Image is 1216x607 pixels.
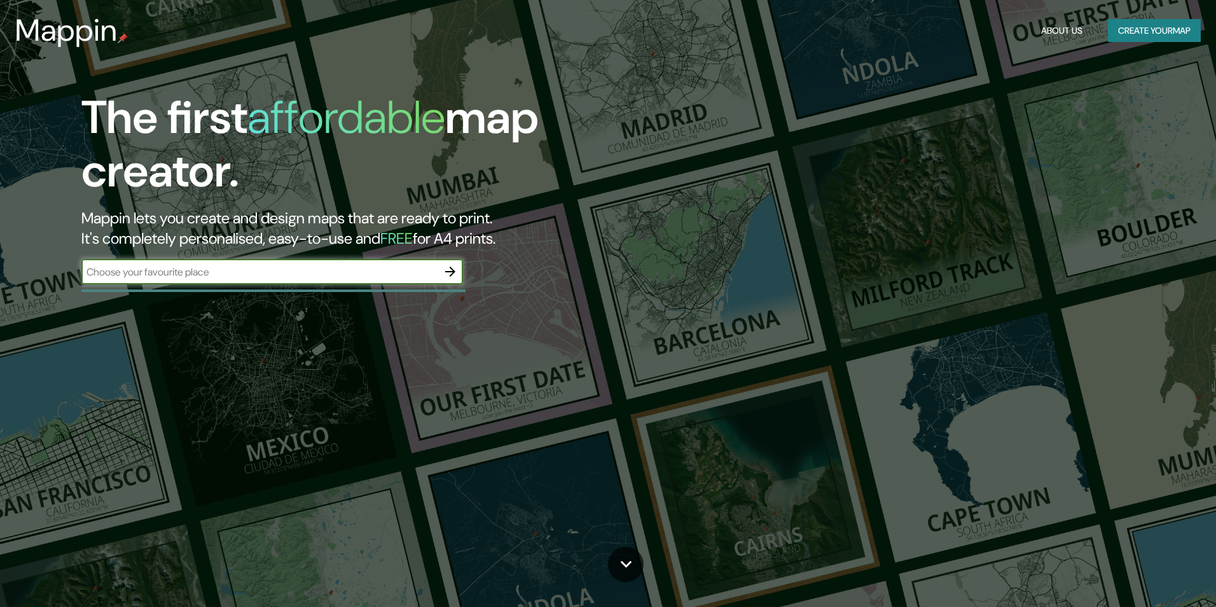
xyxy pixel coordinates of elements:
h5: FREE [380,228,413,248]
img: mappin-pin [118,33,128,43]
h1: The first map creator. [81,91,689,208]
button: About Us [1036,19,1088,43]
h1: affordable [247,88,445,147]
input: Choose your favourite place [81,265,438,279]
button: Create yourmap [1108,19,1201,43]
h3: Mappin [15,13,118,48]
h2: Mappin lets you create and design maps that are ready to print. It's completely personalised, eas... [81,208,689,249]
